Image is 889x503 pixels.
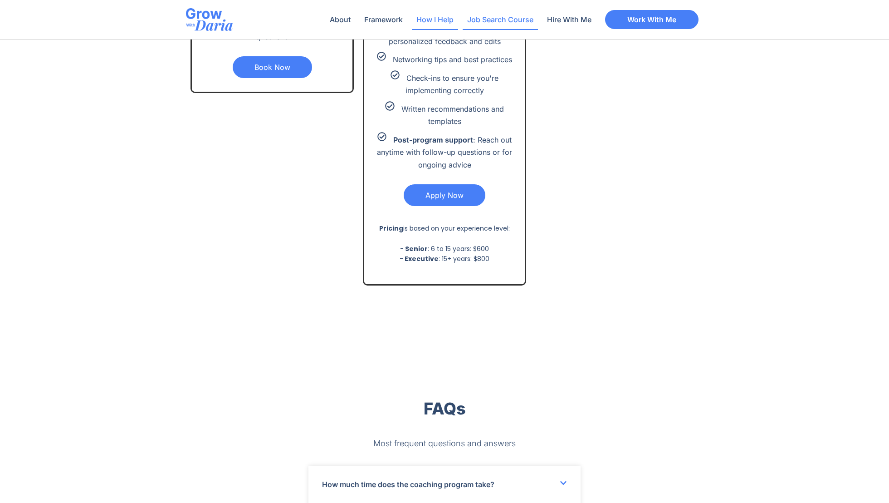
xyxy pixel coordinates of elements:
a: Apply Now [404,184,485,206]
span: Networking tips and best practices [393,55,512,64]
span: : Reach out anytime with follow-up questions or for ongoing advice [377,135,512,169]
a: About [325,9,355,30]
p: Most frequent questions and answers [186,437,703,450]
a: How I Help [412,9,458,30]
span: Any other job search-related questions [231,20,329,41]
b: - Executive [400,254,439,263]
a: Book Now [233,56,312,78]
span: CV/resume deep dive with personalized feedback and edits [389,24,501,46]
span: Written recommendations and templates [401,104,504,126]
a: Hire With Me [542,9,596,30]
span: Work With Me [627,16,676,23]
div: is based on your experience level: : 6 to 15 years: $600 : 15+ years: $800 [371,213,518,264]
span: Check-ins to ensure you're implementing correctly [405,74,499,95]
a: Framework [360,9,407,30]
a: Job Search Course [463,9,538,30]
b: Pricing [379,224,403,233]
a: Work With Me [605,10,698,29]
nav: Menu [325,9,596,30]
b: - Senior [400,244,428,253]
h2: FAQs [186,399,703,419]
a: How much time does the coaching program take? [322,480,494,489]
b: Post-program support [393,135,473,144]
